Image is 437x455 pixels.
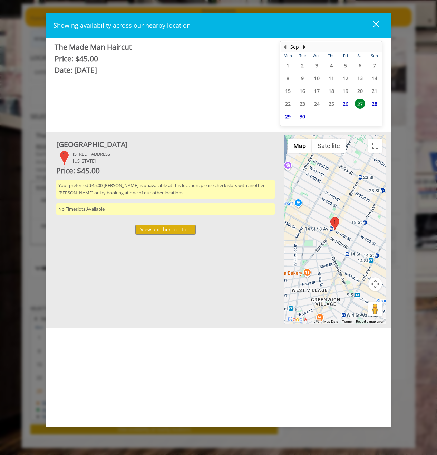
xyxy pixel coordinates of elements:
[56,180,275,199] div: Your preferred $45.00 [PERSON_NAME] is unavailable at this location, please check slots with anot...
[355,99,365,109] span: 27
[297,112,308,122] span: 30
[55,41,270,53] div: The Made Man Haircut
[368,302,382,316] button: Drag Pegman onto the map to open Street View
[368,139,382,153] button: Toggle fullscreen view
[314,319,319,324] button: Keyboard shortcuts
[56,165,275,177] div: Price: $45.00
[55,53,270,65] div: Price: $45.00
[367,97,382,110] td: Select day28
[365,20,379,31] div: close dialog
[323,319,338,324] button: Map Data
[339,52,353,59] th: Fri
[295,52,310,59] th: Tue
[286,315,309,324] a: Open this area in Google Maps (opens a new window)
[360,18,383,32] button: close dialog
[56,203,275,215] div: No Timeslots Available
[356,320,383,323] a: Report a map error
[73,151,111,165] div: [STREET_ADDRESS] [US_STATE]
[295,110,310,123] td: Select day30
[330,217,339,230] div: 1
[353,52,367,59] th: Sat
[312,139,346,153] button: Show satellite imagery
[290,43,299,51] button: Sep
[55,65,270,76] div: Date: [DATE]
[286,315,309,324] img: Google
[324,52,339,59] th: Thu
[339,97,353,110] td: Select day26
[301,43,307,51] button: Next Month
[369,99,380,109] span: 28
[340,99,351,109] span: 26
[367,52,382,59] th: Sun
[54,21,191,29] span: Showing availability across our nearby location
[56,139,275,151] div: [GEOGRAPHIC_DATA]
[135,225,196,235] button: View another location
[282,43,288,51] button: Previous Month
[310,52,324,59] th: Wed
[353,97,367,110] td: Select day27
[281,52,295,59] th: Mon
[281,110,295,123] td: Select day29
[60,151,69,165] div: 1
[283,112,293,122] span: 29
[368,277,382,291] button: Map camera controls
[288,139,312,153] button: Show street map
[342,320,352,323] a: Terms (opens in new tab)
